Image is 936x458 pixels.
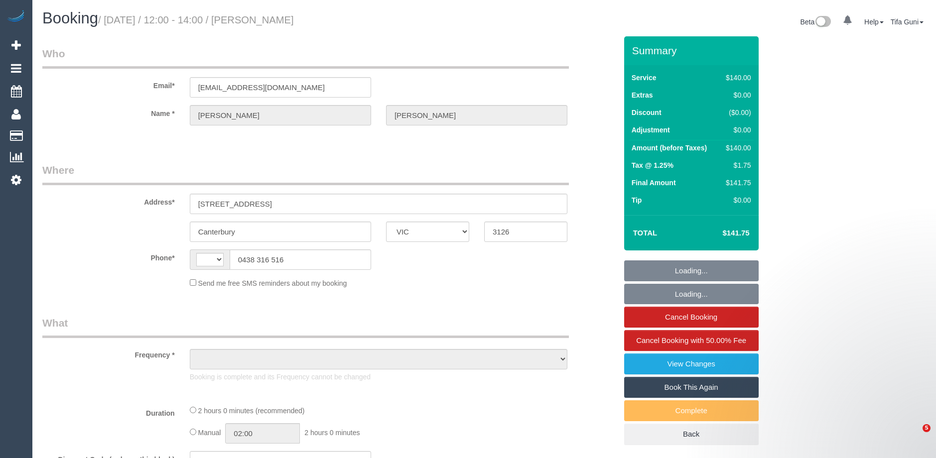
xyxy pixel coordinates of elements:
[35,249,182,263] label: Phone*
[722,125,751,135] div: $0.00
[98,14,294,25] small: / [DATE] / 12:00 - 14:00 / [PERSON_NAME]
[304,429,360,437] span: 2 hours 0 minutes
[190,372,567,382] p: Booking is complete and its Frequency cannot be changed
[190,77,371,98] input: Email*
[386,105,567,125] input: Last Name*
[42,163,569,185] legend: Where
[632,125,670,135] label: Adjustment
[198,407,305,415] span: 2 hours 0 minutes (recommended)
[722,178,751,188] div: $141.75
[190,105,371,125] input: First Name*
[722,73,751,83] div: $140.00
[624,353,759,374] a: View Changes
[624,307,759,328] a: Cancel Booking
[722,90,751,100] div: $0.00
[891,18,924,26] a: Tifa Guni
[722,108,751,117] div: ($0.00)
[624,330,759,351] a: Cancel Booking with 50.00% Fee
[632,143,707,153] label: Amount (before Taxes)
[484,222,567,242] input: Post Code*
[722,160,751,170] div: $1.75
[864,18,884,26] a: Help
[624,424,759,445] a: Back
[632,90,653,100] label: Extras
[35,346,182,360] label: Frequency *
[902,424,926,448] iframe: Intercom live chat
[632,160,673,170] label: Tax @ 1.25%
[632,45,754,56] h3: Summary
[636,336,746,344] span: Cancel Booking with 50.00% Fee
[35,105,182,118] label: Name *
[35,77,182,91] label: Email*
[42,46,569,69] legend: Who
[800,18,831,26] a: Beta
[198,279,347,287] span: Send me free SMS reminders about my booking
[632,178,676,188] label: Final Amount
[692,229,749,237] h4: $141.75
[230,249,371,270] input: Phone*
[633,229,658,237] strong: Total
[722,195,751,205] div: $0.00
[35,405,182,418] label: Duration
[6,10,26,24] img: Automaid Logo
[632,108,662,117] label: Discount
[190,222,371,242] input: Suburb*
[923,424,931,432] span: 5
[42,9,98,27] span: Booking
[814,16,831,29] img: New interface
[632,195,642,205] label: Tip
[624,377,759,398] a: Book This Again
[42,316,569,338] legend: What
[632,73,657,83] label: Service
[35,194,182,207] label: Address*
[198,429,221,437] span: Manual
[722,143,751,153] div: $140.00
